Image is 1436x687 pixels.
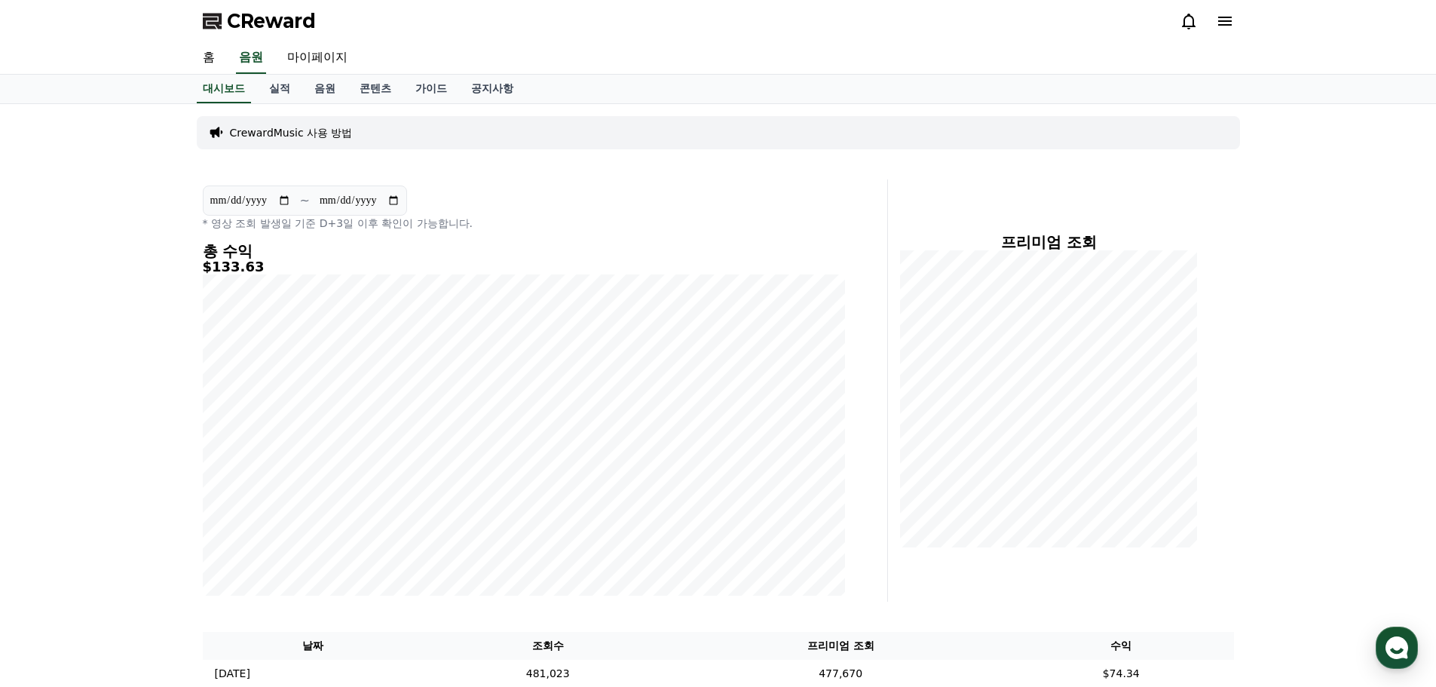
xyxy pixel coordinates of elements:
p: ~ [300,192,310,210]
th: 날짜 [203,632,424,660]
a: 공지사항 [459,75,525,103]
th: 프리미엄 조회 [672,632,1009,660]
a: 홈 [191,42,227,74]
a: 콘텐츠 [348,75,403,103]
a: CrewardMusic 사용 방법 [230,125,353,140]
a: 실적 [257,75,302,103]
p: [DATE] [215,666,250,682]
span: CReward [227,9,316,33]
a: 대시보드 [197,75,251,103]
th: 조회수 [423,632,672,660]
a: CReward [203,9,316,33]
a: 음원 [302,75,348,103]
a: 마이페이지 [275,42,360,74]
h5: $133.63 [203,259,845,274]
h4: 총 수익 [203,243,845,259]
p: * 영상 조회 발생일 기준 D+3일 이후 확인이 가능합니다. [203,216,845,231]
h4: 프리미엄 조회 [900,234,1198,250]
th: 수익 [1009,632,1234,660]
a: 음원 [236,42,266,74]
a: 가이드 [403,75,459,103]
